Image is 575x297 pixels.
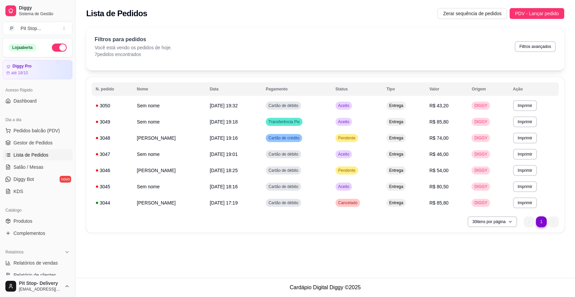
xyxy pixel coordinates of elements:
[473,152,489,157] span: DIGGY
[267,135,301,141] span: Cartão de crédito
[382,82,425,96] th: Tipo
[388,152,405,157] span: Entrega
[95,51,172,58] p: 7 pedidos encontrados
[13,127,60,134] span: Pedidos balcão (PDV)
[429,168,449,173] span: R$ 54,00
[388,103,405,108] span: Entrega
[513,181,537,192] button: Imprimir
[337,119,351,125] span: Aceito
[3,96,72,106] a: Dashboard
[210,119,238,125] span: [DATE] 19:18
[513,116,537,127] button: Imprimir
[510,8,564,19] button: PDV - Lançar pedido
[267,152,300,157] span: Cartão de débito
[3,174,72,185] a: Diggy Botnovo
[13,188,23,195] span: KDS
[3,150,72,160] a: Lista de Pedidos
[3,205,72,216] div: Catálogo
[515,10,559,17] span: PDV - Lançar pedido
[19,287,62,292] span: [EMAIL_ADDRESS][DOMAIN_NAME]
[438,8,507,19] button: Zerar sequência de pedidos
[515,41,556,52] button: Filtros avançados
[210,135,238,141] span: [DATE] 19:16
[468,82,509,96] th: Origem
[429,103,449,108] span: R$ 43,20
[19,5,70,11] span: Diggy
[133,162,205,179] td: [PERSON_NAME]
[473,103,489,108] span: DIGGY
[13,139,53,146] span: Gestor de Pedidos
[3,60,72,79] a: Diggy Proaté 18/10
[3,278,72,294] button: Pit Stop- Delivery[EMAIL_ADDRESS][DOMAIN_NAME]
[3,85,72,96] div: Acesso Rápido
[513,100,537,111] button: Imprimir
[429,135,449,141] span: R$ 74,00
[331,82,382,96] th: Status
[513,133,537,143] button: Imprimir
[388,168,405,173] span: Entrega
[206,82,262,96] th: Data
[536,216,547,227] li: pagination item 1 active
[21,25,41,32] div: Pit Stop ...
[133,195,205,211] td: [PERSON_NAME]
[429,184,449,189] span: R$ 80,50
[337,168,357,173] span: Pendente
[96,102,129,109] div: 3050
[95,44,172,51] p: Você está vendo os pedidos de hoje.
[3,114,72,125] div: Dia a dia
[468,216,517,227] button: 30itens por página
[133,82,205,96] th: Nome
[3,162,72,172] a: Salão / Mesas
[13,98,37,104] span: Dashboard
[3,137,72,148] a: Gestor de Pedidos
[513,149,537,160] button: Imprimir
[337,135,357,141] span: Pendente
[13,230,45,237] span: Complementos
[473,119,489,125] span: DIGGY
[86,8,147,19] h2: Lista de Pedidos
[75,278,575,297] footer: Cardápio Digital Diggy © 2025
[210,184,238,189] span: [DATE] 18:16
[388,135,405,141] span: Entrega
[267,168,300,173] span: Cartão de débito
[3,228,72,239] a: Complementos
[133,98,205,114] td: Sem nome
[267,103,300,108] span: Cartão de débito
[96,118,129,125] div: 3049
[210,168,238,173] span: [DATE] 18:25
[95,35,172,44] p: Filtros para pedidos
[133,179,205,195] td: Sem nome
[12,64,32,69] article: Diggy Pro
[3,3,72,19] a: DiggySistema de Gestão
[267,119,301,125] span: Transferência Pix
[473,168,489,173] span: DIGGY
[429,119,449,125] span: R$ 85,80
[13,218,32,224] span: Produtos
[520,213,562,231] nav: pagination navigation
[19,280,62,287] span: Pit Stop- Delivery
[13,176,34,183] span: Diggy Bot
[337,103,351,108] span: Aceito
[210,200,238,206] span: [DATE] 17:19
[473,184,489,189] span: DIGGY
[337,152,351,157] span: Aceito
[96,183,129,190] div: 3045
[210,103,238,108] span: [DATE] 19:32
[509,82,559,96] th: Ação
[3,22,72,35] button: Select a team
[473,200,489,206] span: DIGGY
[388,184,405,189] span: Entrega
[473,135,489,141] span: DIGGY
[13,272,56,278] span: Relatório de clientes
[133,146,205,162] td: Sem nome
[8,25,15,32] span: P
[96,135,129,141] div: 3048
[388,200,405,206] span: Entrega
[443,10,502,17] span: Zerar sequência de pedidos
[3,270,72,280] a: Relatório de clientes
[96,151,129,158] div: 3047
[210,152,238,157] span: [DATE] 19:01
[5,249,24,255] span: Relatórios
[262,82,331,96] th: Pagamento
[8,44,36,51] div: Loja aberta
